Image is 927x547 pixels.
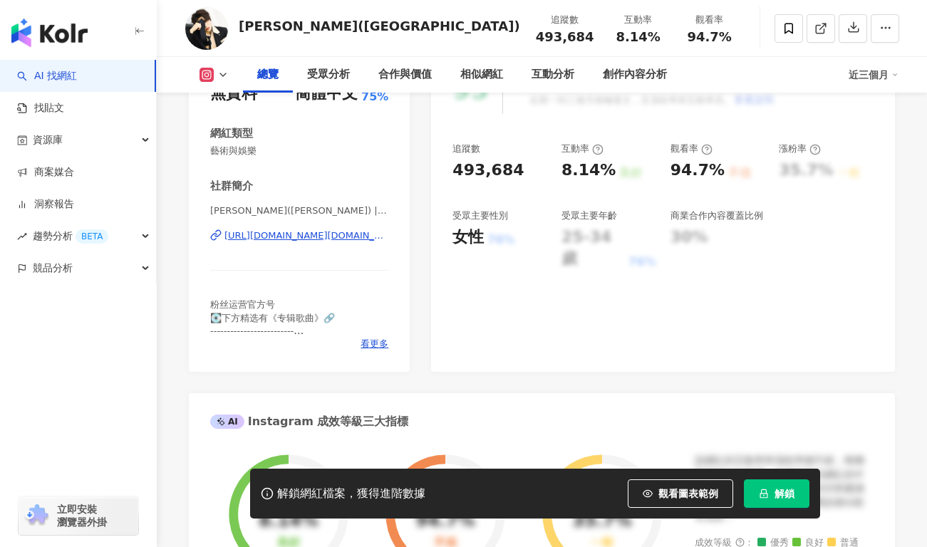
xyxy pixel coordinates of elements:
[277,486,425,501] div: 解鎖網紅檔案，獲得進階數據
[210,126,253,141] div: 網紅類型
[210,299,359,465] span: 粉丝运营官方号 💽下方精选有《专辑歌曲》🔗 ------------------------- 📌微博Weibo：孟西_ 〘粉丝群 fanbase👗〙 📌QQ音乐：孟西 📌网易云音乐：[PERS...
[670,142,713,155] div: 觀看率
[210,415,244,429] div: AI
[210,414,408,429] div: Instagram 成效等級三大指標
[572,511,631,531] div: 35.7%
[616,30,660,44] span: 8.14%
[611,13,666,27] div: 互動率
[775,488,794,499] span: 解鎖
[210,204,388,217] span: [PERSON_NAME]([PERSON_NAME]) | meng.yihua
[415,511,475,531] div: 94.7%
[239,17,520,35] div: [PERSON_NAME]([GEOGRAPHIC_DATA])
[57,503,107,528] span: 立即安裝 瀏覽器外掛
[532,66,574,83] div: 互動分析
[17,231,27,241] span: rise
[33,124,63,156] span: 資源庫
[361,89,388,105] span: 75%
[185,7,228,50] img: KOL Avatar
[210,145,388,157] span: 藝術與娛樂
[628,479,733,508] button: 觀看圖表範例
[33,252,73,284] span: 競品分析
[257,66,279,83] div: 總覽
[33,220,108,252] span: 趨勢分析
[361,338,388,350] span: 看更多
[536,13,594,27] div: 追蹤數
[17,165,74,179] a: 商案媒合
[378,66,432,83] div: 合作與價值
[224,229,388,242] div: [URL][DOMAIN_NAME][DOMAIN_NAME]
[536,29,594,44] span: 493,684
[23,504,51,527] img: chrome extension
[452,226,484,249] div: 女性
[687,30,731,44] span: 94.7%
[561,209,617,222] div: 受眾主要年齡
[210,229,388,242] a: [URL][DOMAIN_NAME][DOMAIN_NAME]
[670,160,725,182] div: 94.7%
[76,229,108,244] div: BETA
[779,142,821,155] div: 漲粉率
[17,101,64,115] a: 找貼文
[658,488,718,499] span: 觀看圖表範例
[849,63,898,86] div: 近三個月
[759,489,769,499] span: lock
[259,511,318,531] div: 8.14%
[307,66,350,83] div: 受眾分析
[17,69,77,83] a: searchAI 找網紅
[460,66,503,83] div: 相似網紅
[19,496,138,535] a: chrome extension立即安裝 瀏覽器外掛
[210,179,253,194] div: 社群簡介
[744,479,809,508] button: 解鎖
[11,19,88,47] img: logo
[17,197,74,212] a: 洞察報告
[670,209,763,222] div: 商業合作內容覆蓋比例
[683,13,737,27] div: 觀看率
[210,83,257,105] div: 無資料
[603,66,667,83] div: 創作內容分析
[561,160,616,182] div: 8.14%
[452,160,524,182] div: 493,684
[561,142,604,155] div: 互動率
[695,454,874,523] div: 該網紅的互動率和漲粉率都不錯，唯獨觀看率比較普通，為同等級的網紅的中低等級，效果不一定會好，但仍然建議可以發包開箱類型的案型，應該會比較有成效！
[452,209,508,222] div: 受眾主要性別
[295,83,358,105] div: 簡體中文
[452,142,480,155] div: 追蹤數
